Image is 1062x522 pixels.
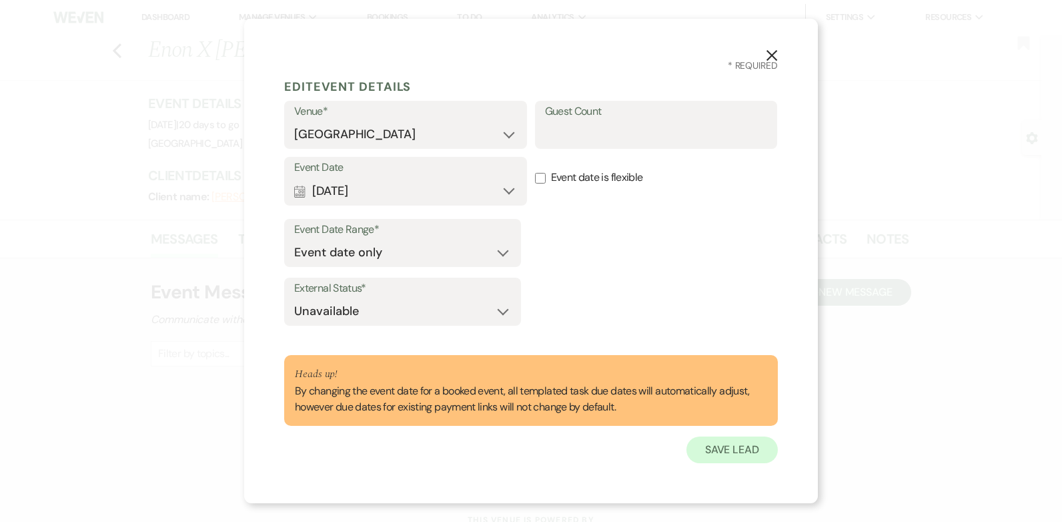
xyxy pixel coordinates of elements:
label: Venue* [294,102,517,121]
button: Save Lead [686,437,778,463]
label: Event Date [294,158,517,178]
label: Event date is flexible [535,157,778,199]
h3: * Required [284,59,778,73]
h5: Edit Event Details [284,77,778,97]
input: Event date is flexible [535,173,546,184]
button: [DATE] [294,178,517,204]
label: External Status* [294,279,511,298]
div: By changing the event date for a booked event, all templated task due dates will automatically ad... [295,366,767,415]
label: Event Date Range* [294,220,511,240]
p: Heads up! [295,366,767,383]
label: Guest Count [545,102,768,121]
